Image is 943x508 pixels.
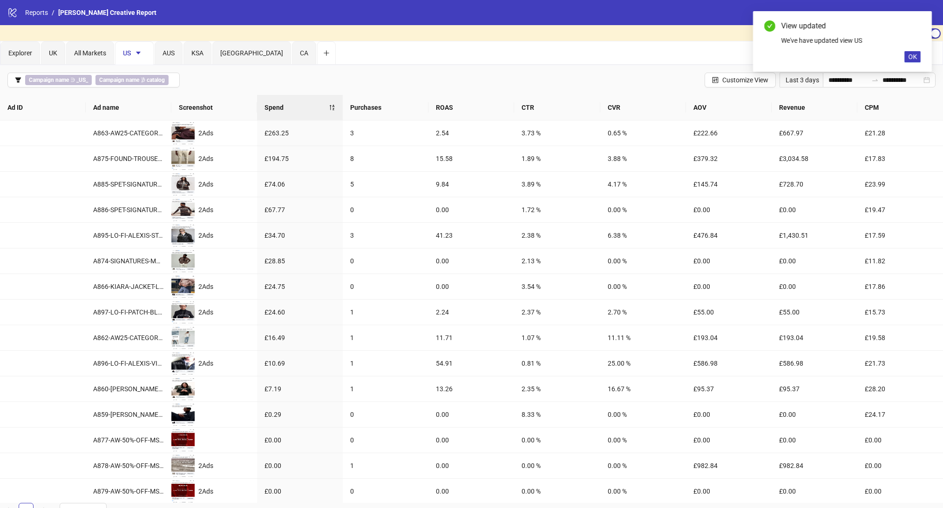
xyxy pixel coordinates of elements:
button: OK [904,51,921,62]
a: Close [910,20,921,31]
span: check-circle [764,20,775,32]
span: OK [908,53,917,60]
div: View updated [781,20,921,32]
div: We've have updated view US [781,35,921,46]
